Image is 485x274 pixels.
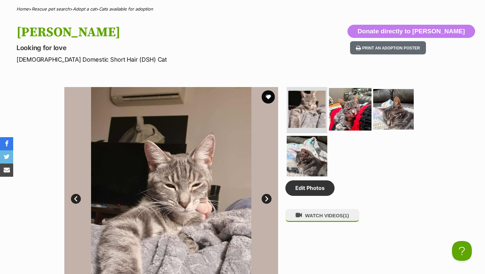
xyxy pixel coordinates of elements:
[16,6,29,12] a: Home
[452,241,472,261] iframe: Help Scout Beacon - Open
[329,88,372,131] img: Photo of Phoebe
[343,213,349,218] span: (1)
[16,55,296,64] p: [DEMOGRAPHIC_DATA] Domestic Short Hair (DSH) Cat
[285,209,359,222] button: WATCH VIDEOS(1)
[350,41,426,55] button: Print an adoption poster
[373,89,414,130] img: Photo of Phoebe
[287,136,327,176] img: Photo of Phoebe
[347,25,475,38] button: Donate directly to [PERSON_NAME]
[71,194,81,204] a: Prev
[262,194,272,204] a: Next
[288,91,326,128] img: Photo of Phoebe
[16,25,296,40] h1: [PERSON_NAME]
[262,90,275,104] button: favourite
[16,43,296,52] p: Looking for love
[285,180,335,196] a: Edit Photos
[73,6,96,12] a: Adopt a cat
[32,6,70,12] a: Rescue pet search
[99,6,153,12] a: Cats available for adoption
